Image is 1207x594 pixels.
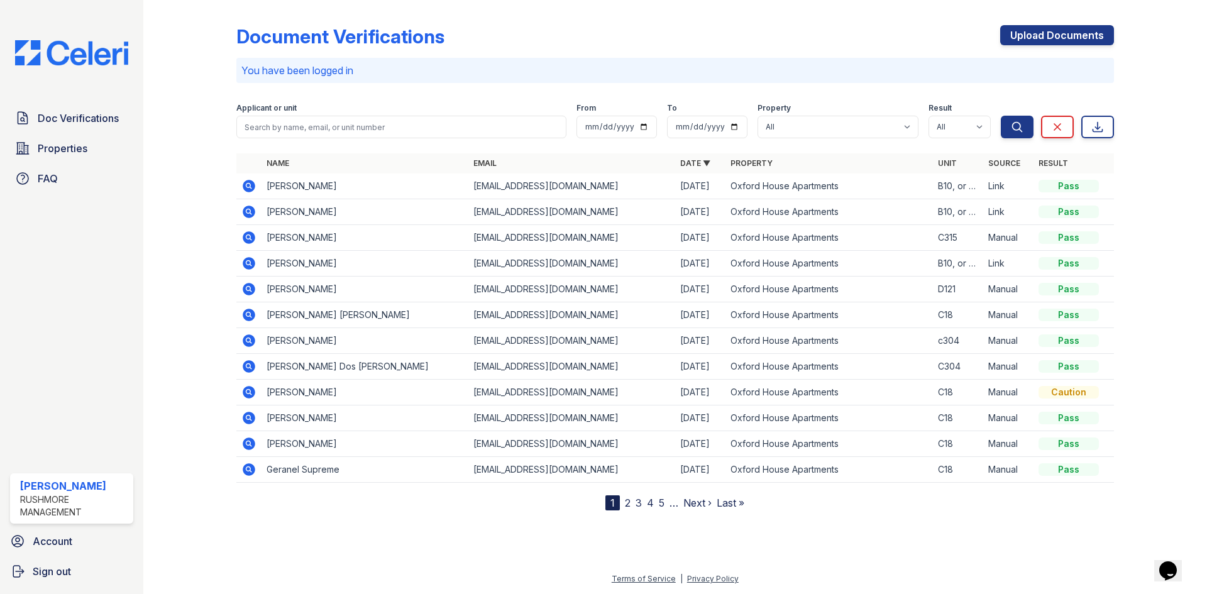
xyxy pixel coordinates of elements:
[983,225,1033,251] td: Manual
[933,405,983,431] td: C18
[675,328,725,354] td: [DATE]
[5,40,138,65] img: CE_Logo_Blue-a8612792a0a2168367f1c8372b55b34899dd931a85d93a1a3d3e32e68fde9ad4.png
[730,158,773,168] a: Property
[983,302,1033,328] td: Manual
[1039,437,1099,450] div: Pass
[933,457,983,483] td: C18
[983,173,1033,199] td: Link
[1039,180,1099,192] div: Pass
[933,199,983,225] td: B10, or A18 or C 201
[1039,463,1099,476] div: Pass
[983,457,1033,483] td: Manual
[241,63,1109,78] p: You have been logged in
[983,251,1033,277] td: Link
[468,225,675,251] td: [EMAIL_ADDRESS][DOMAIN_NAME]
[5,529,138,554] a: Account
[236,116,566,138] input: Search by name, email, or unit number
[933,328,983,354] td: c304
[1039,257,1099,270] div: Pass
[933,277,983,302] td: D121
[5,559,138,584] a: Sign out
[687,574,739,583] a: Privacy Policy
[983,277,1033,302] td: Manual
[33,534,72,549] span: Account
[262,354,468,380] td: [PERSON_NAME] Dos [PERSON_NAME]
[717,497,744,509] a: Last »
[468,251,675,277] td: [EMAIL_ADDRESS][DOMAIN_NAME]
[725,251,932,277] td: Oxford House Apartments
[675,251,725,277] td: [DATE]
[1039,283,1099,295] div: Pass
[468,431,675,457] td: [EMAIL_ADDRESS][DOMAIN_NAME]
[725,173,932,199] td: Oxford House Apartments
[1039,412,1099,424] div: Pass
[236,25,444,48] div: Document Verifications
[38,111,119,126] span: Doc Verifications
[675,405,725,431] td: [DATE]
[983,328,1033,354] td: Manual
[605,495,620,510] div: 1
[683,497,712,509] a: Next ›
[468,302,675,328] td: [EMAIL_ADDRESS][DOMAIN_NAME]
[667,103,677,113] label: To
[468,380,675,405] td: [EMAIL_ADDRESS][DOMAIN_NAME]
[1039,334,1099,347] div: Pass
[675,225,725,251] td: [DATE]
[468,354,675,380] td: [EMAIL_ADDRESS][DOMAIN_NAME]
[983,354,1033,380] td: Manual
[725,328,932,354] td: Oxford House Apartments
[612,574,676,583] a: Terms of Service
[1039,158,1068,168] a: Result
[929,103,952,113] label: Result
[725,225,932,251] td: Oxford House Apartments
[1000,25,1114,45] a: Upload Documents
[725,302,932,328] td: Oxford House Apartments
[1039,360,1099,373] div: Pass
[1039,231,1099,244] div: Pass
[1039,386,1099,399] div: Caution
[983,405,1033,431] td: Manual
[625,497,631,509] a: 2
[933,173,983,199] td: B10, or A18 or C 201
[262,173,468,199] td: [PERSON_NAME]
[670,495,678,510] span: …
[262,225,468,251] td: [PERSON_NAME]
[262,328,468,354] td: [PERSON_NAME]
[468,457,675,483] td: [EMAIL_ADDRESS][DOMAIN_NAME]
[262,277,468,302] td: [PERSON_NAME]
[988,158,1020,168] a: Source
[680,574,683,583] div: |
[262,380,468,405] td: [PERSON_NAME]
[236,103,297,113] label: Applicant or unit
[262,405,468,431] td: [PERSON_NAME]
[933,302,983,328] td: C18
[758,103,791,113] label: Property
[680,158,710,168] a: Date ▼
[933,380,983,405] td: C18
[938,158,957,168] a: Unit
[267,158,289,168] a: Name
[10,166,133,191] a: FAQ
[725,405,932,431] td: Oxford House Apartments
[675,431,725,457] td: [DATE]
[675,380,725,405] td: [DATE]
[262,251,468,277] td: [PERSON_NAME]
[983,199,1033,225] td: Link
[983,380,1033,405] td: Manual
[725,277,932,302] td: Oxford House Apartments
[933,225,983,251] td: C315
[983,431,1033,457] td: Manual
[20,493,128,519] div: Rushmore Management
[468,173,675,199] td: [EMAIL_ADDRESS][DOMAIN_NAME]
[262,457,468,483] td: Geranel Supreme
[647,497,654,509] a: 4
[675,173,725,199] td: [DATE]
[20,478,128,493] div: [PERSON_NAME]
[1154,544,1194,581] iframe: chat widget
[1039,206,1099,218] div: Pass
[675,277,725,302] td: [DATE]
[473,158,497,168] a: Email
[38,141,87,156] span: Properties
[262,302,468,328] td: [PERSON_NAME] [PERSON_NAME]
[725,199,932,225] td: Oxford House Apartments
